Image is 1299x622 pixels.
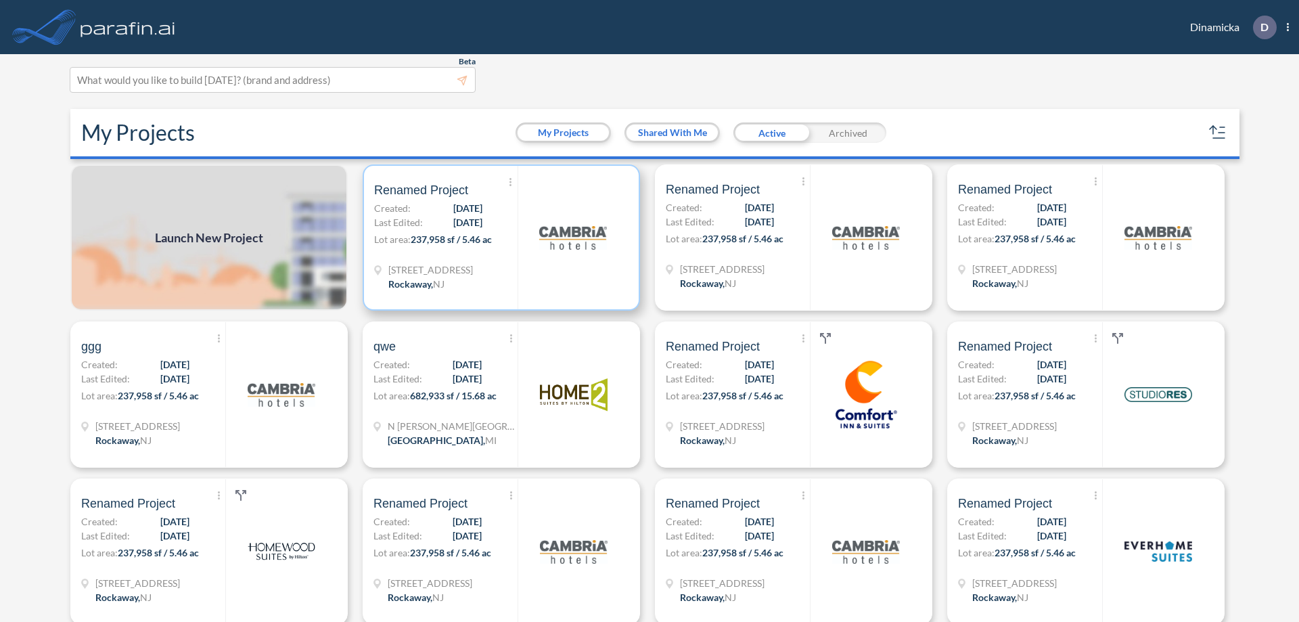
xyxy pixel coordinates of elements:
span: NJ [433,278,445,290]
div: Rockaway, NJ [95,590,152,604]
button: sort [1207,122,1229,143]
span: Renamed Project [81,495,175,512]
span: Last Edited: [81,372,130,386]
span: Lot area: [958,547,995,558]
img: logo [248,361,315,428]
span: Renamed Project [958,181,1052,198]
span: NJ [1017,435,1028,446]
span: [DATE] [160,514,189,529]
span: Lot area: [81,390,118,401]
div: Rockaway, NJ [680,276,736,290]
span: 237,958 sf / 5.46 ac [411,234,492,245]
h2: My Projects [81,120,195,146]
span: 682,933 sf / 15.68 ac [410,390,497,401]
span: [DATE] [1037,514,1066,529]
button: My Projects [518,125,609,141]
img: logo [248,518,315,585]
img: logo [1124,204,1192,271]
span: [DATE] [1037,200,1066,215]
img: logo [832,204,900,271]
a: Launch New Project [70,164,348,311]
span: Created: [81,514,118,529]
span: Last Edited: [666,372,714,386]
span: 237,958 sf / 5.46 ac [995,547,1076,558]
span: [DATE] [745,215,774,229]
span: Rockaway , [680,592,725,603]
span: Last Edited: [374,215,423,229]
span: NJ [140,592,152,603]
span: Last Edited: [666,215,714,229]
span: 237,958 sf / 5.46 ac [118,390,199,401]
span: [DATE] [745,514,774,529]
span: Rockaway , [95,435,140,446]
span: Rockaway , [680,435,725,446]
p: D [1260,21,1269,33]
span: 237,958 sf / 5.46 ac [702,233,783,244]
span: 321 Mt Hope Ave [972,419,1057,433]
span: [DATE] [745,372,774,386]
span: Lot area: [373,390,410,401]
span: [DATE] [160,529,189,543]
span: Lot area: [373,547,410,558]
span: NJ [725,277,736,289]
span: [DATE] [1037,215,1066,229]
div: Rockaway, NJ [972,276,1028,290]
span: [DATE] [453,201,482,215]
span: 321 Mt Hope Ave [388,576,472,590]
span: Created: [958,200,995,215]
div: Rockaway, NJ [388,277,445,291]
span: Lot area: [374,234,411,245]
div: Rockaway, NJ [388,590,444,604]
span: 237,958 sf / 5.46 ac [410,547,491,558]
span: 321 Mt Hope Ave [680,262,765,276]
span: Lot area: [958,390,995,401]
div: Dinamicka [1170,16,1289,39]
span: [DATE] [745,357,774,372]
img: logo [539,204,607,271]
img: add [70,164,348,311]
span: Lot area: [666,390,702,401]
span: 321 Mt Hope Ave [95,419,180,433]
span: Rockaway , [972,592,1017,603]
div: Active [733,123,810,143]
div: Rockaway, NJ [680,590,736,604]
span: NJ [432,592,444,603]
span: Renamed Project [374,182,468,198]
div: Archived [810,123,886,143]
span: Rockaway , [972,277,1017,289]
span: 321 Mt Hope Ave [680,419,765,433]
div: Rockaway, NJ [972,433,1028,447]
span: [DATE] [453,215,482,229]
span: Launch New Project [155,229,263,247]
span: NJ [1017,277,1028,289]
span: Created: [666,357,702,372]
div: Rockaway, NJ [972,590,1028,604]
span: 237,958 sf / 5.46 ac [995,233,1076,244]
span: [DATE] [453,372,482,386]
span: N Wyndham Hill Dr NE [388,419,516,433]
span: [DATE] [1037,357,1066,372]
span: NJ [725,592,736,603]
span: 237,958 sf / 5.46 ac [702,547,783,558]
span: 237,958 sf / 5.46 ac [118,547,199,558]
span: Lot area: [81,547,118,558]
span: Renamed Project [666,181,760,198]
span: Created: [373,357,410,372]
span: Created: [373,514,410,529]
span: ggg [81,338,101,355]
span: 321 Mt Hope Ave [95,576,180,590]
span: NJ [140,435,152,446]
span: [DATE] [453,514,482,529]
span: qwe [373,338,396,355]
span: Rockaway , [972,435,1017,446]
span: [DATE] [453,529,482,543]
span: [DATE] [1037,529,1066,543]
button: Shared With Me [626,125,718,141]
img: logo [78,14,178,41]
span: Lot area: [958,233,995,244]
span: Created: [374,201,411,215]
span: [DATE] [745,529,774,543]
span: Renamed Project [373,495,468,512]
span: 237,958 sf / 5.46 ac [995,390,1076,401]
span: 321 Mt Hope Ave [388,263,473,277]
